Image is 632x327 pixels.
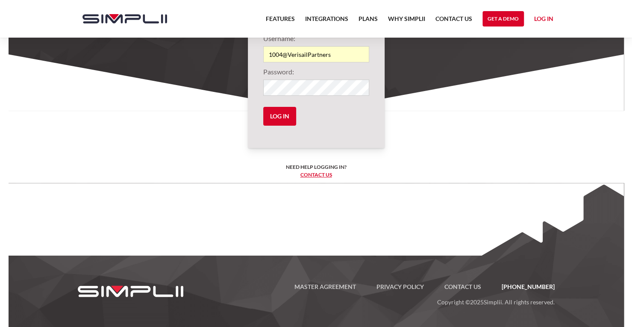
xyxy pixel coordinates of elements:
[263,33,369,133] form: Login
[286,163,347,179] h6: Need help logging in? ‍
[359,14,378,29] a: Plans
[284,282,366,292] a: Master Agreement
[82,14,167,24] img: Simplii
[300,171,332,178] a: Contact us
[263,67,369,77] label: Password:
[491,282,555,292] a: [PHONE_NUMBER]
[482,11,524,27] a: Get a Demo
[388,14,425,29] a: Why Simplii
[199,292,555,307] p: Copyright © Simplii. All rights reserved.
[470,298,484,306] span: 2025
[366,282,434,292] a: Privacy Policy
[435,14,472,29] a: Contact US
[305,14,348,29] a: Integrations
[534,14,553,27] a: Log in
[434,282,491,292] a: Contact US
[263,33,369,44] label: Username:
[263,107,296,126] input: Log in
[266,14,295,29] a: Features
